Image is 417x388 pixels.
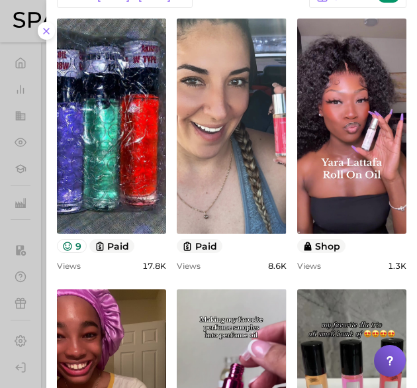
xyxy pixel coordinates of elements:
[388,261,406,271] span: 1.3k
[89,239,135,253] button: paid
[177,261,201,271] span: Views
[297,239,346,253] button: shop
[142,261,166,271] span: 17.8k
[177,239,222,253] button: paid
[297,261,321,271] span: Views
[268,261,287,271] span: 8.6k
[57,239,87,253] button: 9
[57,261,81,271] span: Views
